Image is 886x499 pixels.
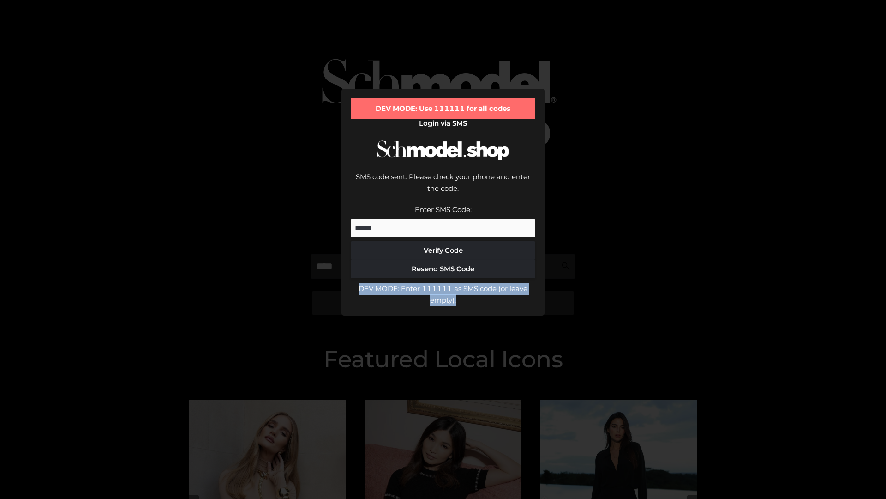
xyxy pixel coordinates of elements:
label: Enter SMS Code: [415,205,472,214]
h2: Login via SMS [351,119,535,128]
button: Verify Code [351,241,535,260]
div: SMS code sent. Please check your phone and enter the code. [351,171,535,204]
button: Resend SMS Code [351,260,535,278]
div: DEV MODE: Enter 111111 as SMS code (or leave empty). [351,283,535,306]
img: Schmodel Logo [374,132,512,169]
div: DEV MODE: Use 111111 for all codes [351,98,535,119]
